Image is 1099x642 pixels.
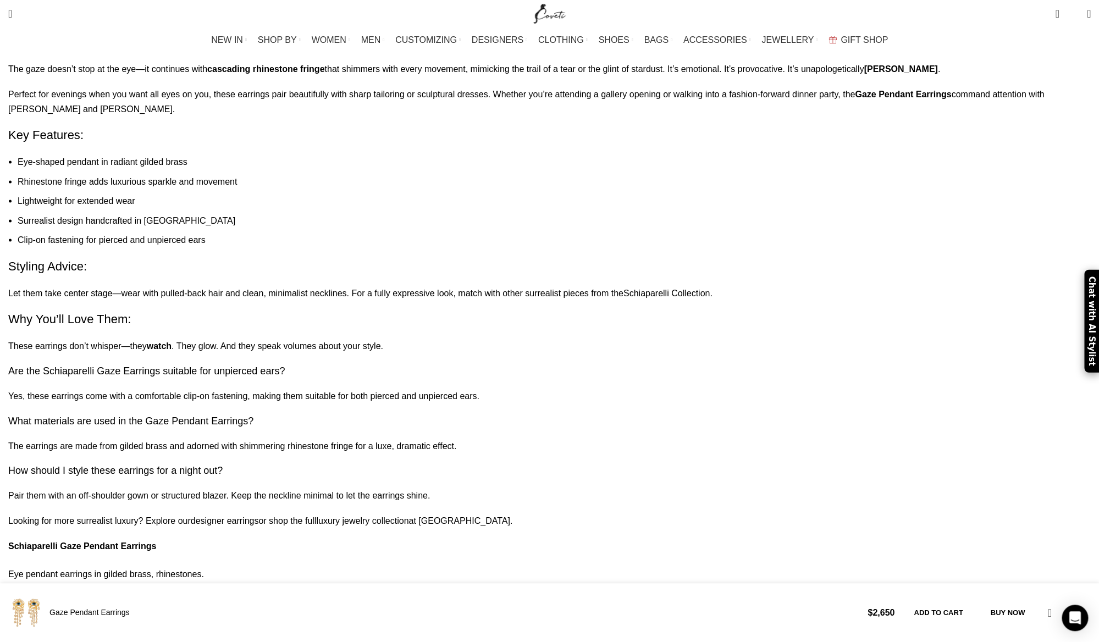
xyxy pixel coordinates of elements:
[8,364,1091,378] h4: Are the Schiaparelli Gaze Earrings suitable for unpierced ears?
[1062,605,1088,631] div: Open Intercom Messenger
[258,35,297,45] span: SHOP BY
[8,463,1091,477] h4: How should I style these earrings for a night out?
[18,233,1091,247] li: Clip-on fastening for pierced and unpierced ears
[538,35,584,45] span: CLOTHING
[1050,3,1064,25] a: 0
[855,90,951,99] strong: Gaze Pendant Earrings
[538,29,588,51] a: CLOTHING
[644,35,668,45] span: BAGS
[18,193,1091,208] li: Lightweight for extended wear
[8,513,1091,528] p: Looking for more surrealist luxury? Explore our or shop the full at [GEOGRAPHIC_DATA].
[8,62,1091,76] p: The gaze doesn’t stop at the eye—it continues with that shimmers with every movement, mimicking t...
[644,29,672,51] a: BAGS
[361,35,381,45] span: MEN
[1068,3,1079,25] div: My Wishlist
[8,339,1091,353] p: These earrings don’t whisper—they . They glow. And they speak volumes about your style.
[868,608,872,617] span: $
[8,311,1091,328] h3: Why You’ll Love Them:
[8,126,1091,143] h3: Key Features:
[868,608,894,617] bdi: 2,650
[1070,11,1078,19] span: 0
[211,35,243,45] span: NEW IN
[312,35,346,45] span: WOMEN
[472,29,527,51] a: DESIGNERS
[598,35,629,45] span: SHOES
[829,36,837,43] img: GiftBag
[8,488,1091,502] p: Pair them with an off-shoulder gown or structured blazer. Keep the neckline minimal to let the ea...
[18,174,1091,189] li: Rhinestone fringe adds luxurious sparkle and movement
[3,3,18,25] a: Search
[761,29,818,51] a: JEWELLERY
[8,258,1091,275] h3: Styling Advice:
[8,589,44,637] img: Gaze Pendant Earrings
[979,601,1036,624] button: Buy now
[683,35,747,45] span: ACCESSORIES
[8,414,1091,428] h4: What materials are used in the Gaze Pendant Earrings?
[472,35,523,45] span: DESIGNERS
[316,516,408,525] a: luxury jewelry collection
[361,29,384,51] a: MEN
[761,35,814,45] span: JEWELLERY
[18,154,1091,169] li: Eye-shaped pendant in radiant gilded brass
[8,286,1091,300] p: Let them take center stage—wear with pulled-back hair and clean, minimalist necklines. For a full...
[395,35,457,45] span: CUSTOMIZING
[8,439,1091,453] p: The earrings are made from gilded brass and adorned with shimmering rhinestone fringe for a luxe,...
[841,35,888,45] span: GIFT SHOP
[1056,5,1064,14] span: 0
[207,64,324,74] strong: cascading rhinestone fringe
[829,29,888,51] a: GIFT SHOP
[258,29,301,51] a: SHOP BY
[623,288,710,297] a: Schiaparelli Collection
[531,8,568,18] a: Site logo
[211,29,247,51] a: NEW IN
[312,29,350,51] a: WOMEN
[598,29,633,51] a: SHOES
[8,389,1091,403] p: Yes, these earrings come with a comfortable clip-on fastening, making them suitable for both pier...
[191,516,259,525] a: designer earrings
[18,213,1091,228] li: Surrealist design handcrafted in [GEOGRAPHIC_DATA]
[147,341,172,350] strong: watch
[864,64,937,74] strong: [PERSON_NAME]
[8,87,1091,115] p: Perfect for evenings when you want all eyes on you, these earrings pair beautifully with sharp ta...
[903,601,974,624] button: Add to cart
[395,29,461,51] a: CUSTOMIZING
[683,29,751,51] a: ACCESSORIES
[3,29,1096,51] div: Main navigation
[8,541,156,550] strong: Schiaparelli Gaze Pendant Earrings
[49,607,859,618] h4: Gaze Pendant Earrings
